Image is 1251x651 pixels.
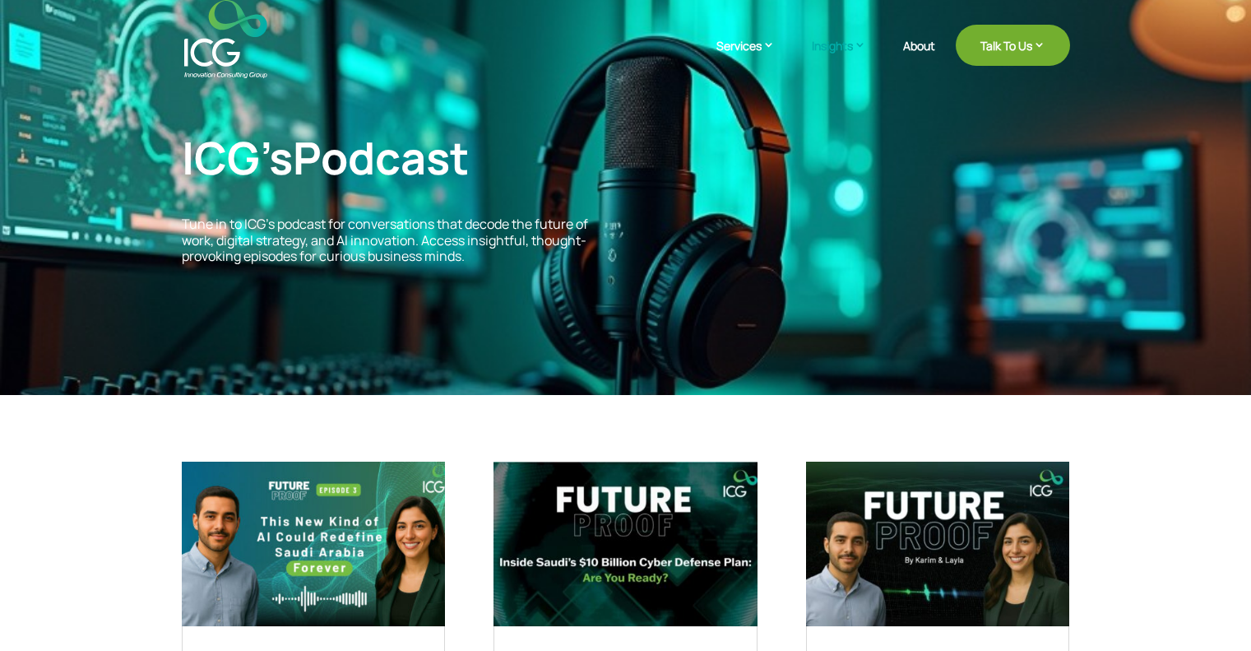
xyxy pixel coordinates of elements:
[956,25,1070,66] a: Talk To Us
[293,127,469,188] span: Podcast
[806,462,1069,626] img: Saudi Arabia’s $500B Green Revolution: Why Sustainability Means Profit Now
[182,462,445,626] img: This New Kind of AI Could Redefine Saudi Arabia Forever
[903,40,935,78] a: About
[1169,572,1251,651] iframe: Chat Widget
[493,462,757,626] img: Inside Saudi’s $10 Billion Cyber Defense Plan: Are You Ready?
[182,127,469,188] span: ICG’s
[812,37,883,78] a: Insights
[182,215,588,264] span: Tune in to ICG’s podcast for conversations that decode the future of work, digital strategy, and ...
[716,37,791,78] a: Services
